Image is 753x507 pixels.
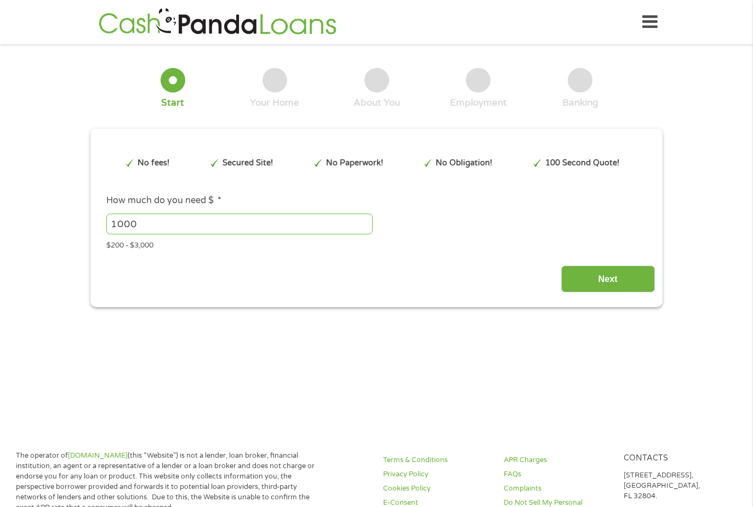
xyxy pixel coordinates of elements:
[624,453,731,464] h4: Contacts
[250,97,299,109] div: Your Home
[383,483,490,494] a: Cookies Policy
[504,469,611,480] a: FAQs
[326,157,383,169] p: No Paperwork!
[624,470,731,502] p: [STREET_ADDRESS], [GEOGRAPHIC_DATA], FL 32804.
[504,455,611,465] a: APR Charges
[436,157,492,169] p: No Obligation!
[161,97,184,109] div: Start
[545,157,619,169] p: 100 Second Quote!
[561,266,655,292] input: Next
[450,97,507,109] div: Employment
[383,469,490,480] a: Privacy Policy
[138,157,169,169] p: No fees!
[95,7,340,38] img: GetLoanNow Logo
[504,483,611,494] a: Complaints
[223,157,273,169] p: Secured Site!
[106,195,221,206] label: How much do you need $
[353,97,400,109] div: About You
[68,451,128,460] a: [DOMAIN_NAME]
[562,97,598,109] div: Banking
[106,237,647,251] div: $200 - $3,000
[383,455,490,465] a: Terms & Conditions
